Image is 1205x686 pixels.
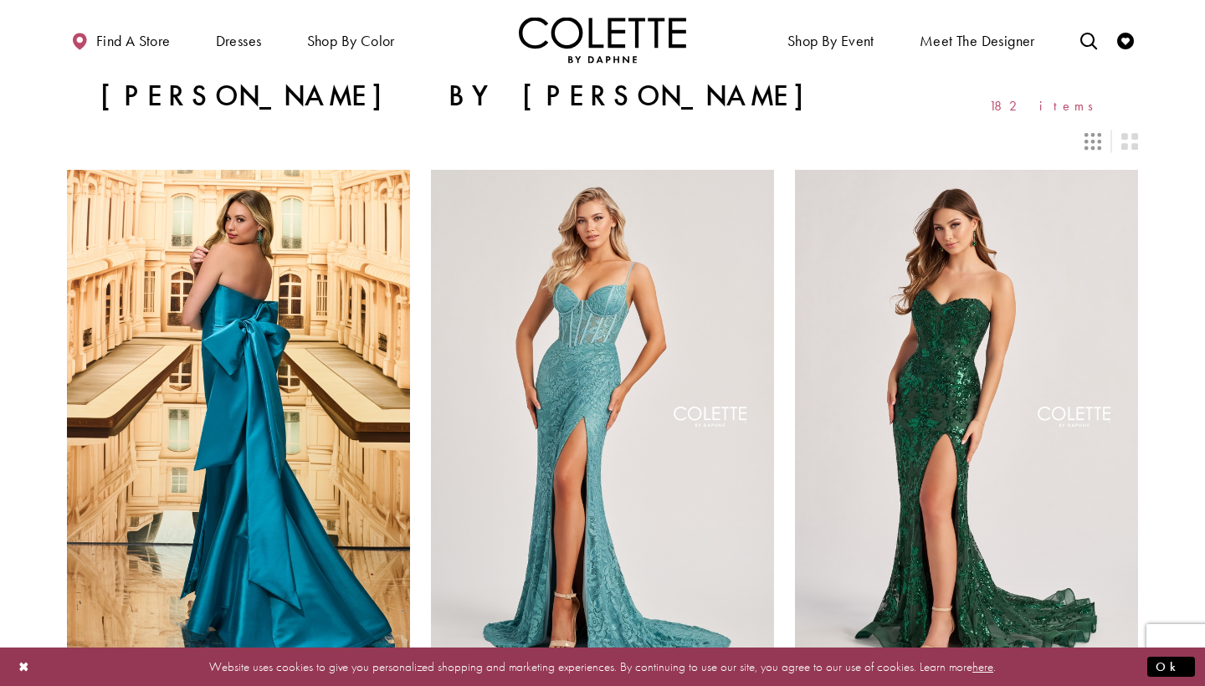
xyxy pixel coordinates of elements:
[216,33,262,49] span: Dresses
[96,33,171,49] span: Find a store
[120,655,1084,678] p: Website uses cookies to give you personalized shopping and marketing experiences. By continuing t...
[1121,133,1138,150] span: Switch layout to 2 columns
[1076,17,1101,63] a: Toggle search
[1147,656,1195,677] button: Submit Dialog
[920,33,1035,49] span: Meet the designer
[989,99,1105,113] span: 182 items
[1084,133,1101,150] span: Switch layout to 3 columns
[972,658,993,674] a: here
[519,17,686,63] img: Colette by Daphne
[307,33,395,49] span: Shop by color
[431,170,774,668] a: Visit Colette by Daphne Style No. CL8405 Page
[915,17,1039,63] a: Meet the designer
[57,123,1148,160] div: Layout Controls
[212,17,266,63] span: Dresses
[1113,17,1138,63] a: Check Wishlist
[100,79,841,113] h1: [PERSON_NAME] by [PERSON_NAME]
[795,170,1138,668] a: Visit Colette by Daphne Style No. CL8440 Page
[303,17,399,63] span: Shop by color
[10,652,38,681] button: Close Dialog
[783,17,879,63] span: Shop By Event
[67,17,174,63] a: Find a store
[67,170,410,668] a: Visit Colette by Daphne Style No. CL8470 Page
[519,17,686,63] a: Visit Home Page
[787,33,874,49] span: Shop By Event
